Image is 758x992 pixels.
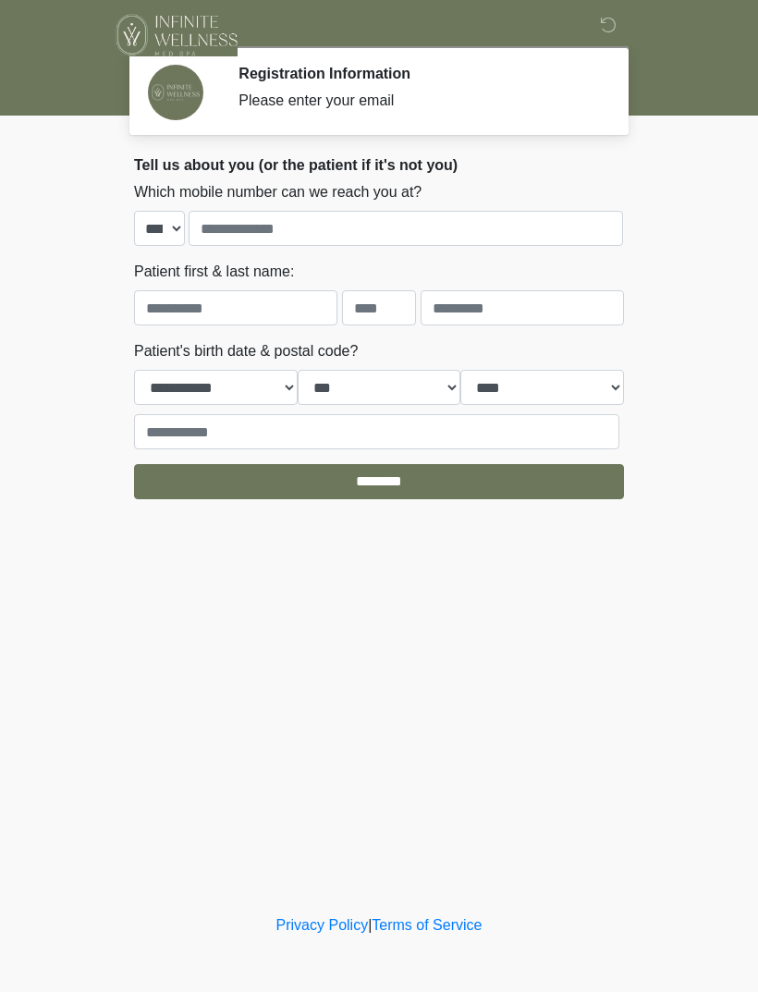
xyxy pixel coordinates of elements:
label: Which mobile number can we reach you at? [134,181,422,203]
label: Patient's birth date & postal code? [134,340,358,362]
a: | [368,917,372,933]
label: Patient first & last name: [134,261,294,283]
h2: Tell us about you (or the patient if it's not you) [134,156,624,174]
a: Privacy Policy [276,917,369,933]
img: Agent Avatar [148,65,203,120]
h2: Registration Information [238,65,596,82]
a: Terms of Service [372,917,482,933]
img: Infinite Wellness Med Spa Logo [116,14,238,56]
div: Please enter your email [238,90,596,112]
